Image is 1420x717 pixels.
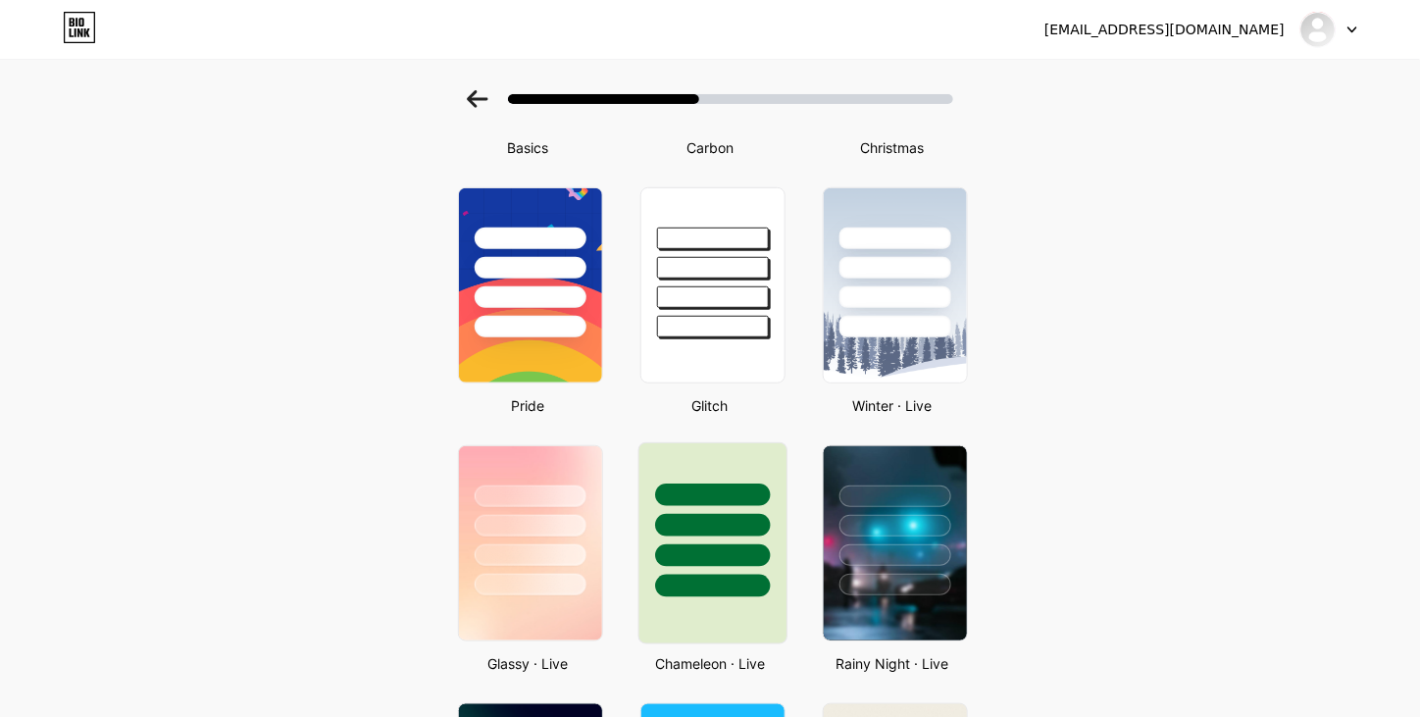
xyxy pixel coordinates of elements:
[452,395,603,416] div: Pride
[634,653,786,674] div: Chameleon · Live
[452,653,603,674] div: Glassy · Live
[1299,11,1337,48] img: lookinggoodwa
[1044,20,1285,40] div: [EMAIL_ADDRESS][DOMAIN_NAME]
[817,137,968,158] div: Christmas
[817,395,968,416] div: Winter · Live
[817,653,968,674] div: Rainy Night · Live
[634,137,786,158] div: Carbon
[634,395,786,416] div: Glitch
[452,137,603,158] div: Basics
